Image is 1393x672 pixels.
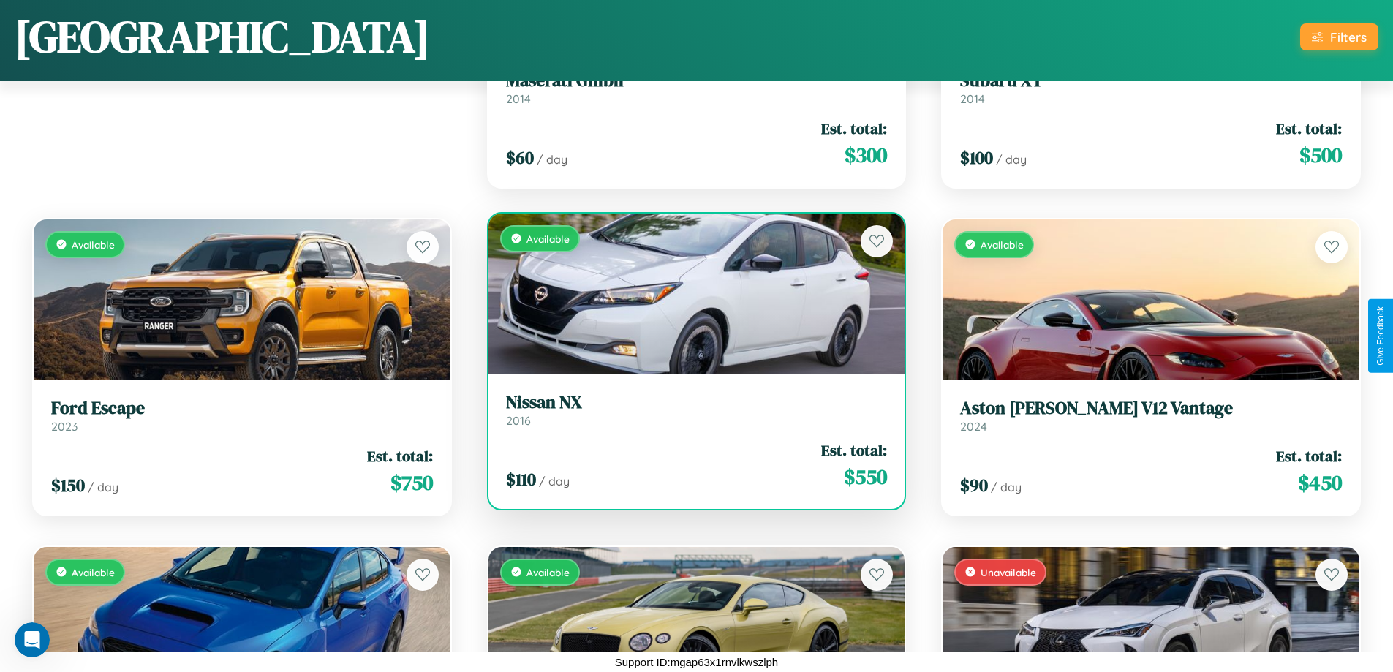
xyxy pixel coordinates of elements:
[506,467,536,491] span: $ 110
[51,398,433,434] a: Ford Escape2023
[960,146,993,170] span: $ 100
[960,473,988,497] span: $ 90
[821,439,887,461] span: Est. total:
[506,70,888,106] a: Maserati Ghibli2014
[88,480,118,494] span: / day
[526,233,570,245] span: Available
[991,480,1022,494] span: / day
[15,622,50,657] iframe: Intercom live chat
[506,91,531,106] span: 2014
[72,566,115,578] span: Available
[996,152,1027,167] span: / day
[960,398,1342,434] a: Aston [PERSON_NAME] V12 Vantage2024
[506,413,531,428] span: 2016
[845,140,887,170] span: $ 300
[1330,29,1367,45] div: Filters
[51,473,85,497] span: $ 150
[960,91,985,106] span: 2014
[390,468,433,497] span: $ 750
[367,445,433,467] span: Est. total:
[844,462,887,491] span: $ 550
[1299,140,1342,170] span: $ 500
[981,566,1036,578] span: Unavailable
[1298,468,1342,497] span: $ 450
[537,152,567,167] span: / day
[1276,118,1342,139] span: Est. total:
[1300,23,1378,50] button: Filters
[526,566,570,578] span: Available
[615,652,778,672] p: Support ID: mgap63x1rnvlkwszlph
[821,118,887,139] span: Est. total:
[539,474,570,488] span: / day
[51,419,78,434] span: 2023
[960,70,1342,106] a: Subaru XT2014
[506,392,888,428] a: Nissan NX2016
[72,238,115,251] span: Available
[1276,445,1342,467] span: Est. total:
[960,70,1342,91] h3: Subaru XT
[981,238,1024,251] span: Available
[506,70,888,91] h3: Maserati Ghibli
[15,7,430,67] h1: [GEOGRAPHIC_DATA]
[960,398,1342,419] h3: Aston [PERSON_NAME] V12 Vantage
[51,398,433,419] h3: Ford Escape
[960,419,987,434] span: 2024
[506,392,888,413] h3: Nissan NX
[506,146,534,170] span: $ 60
[1375,306,1386,366] div: Give Feedback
